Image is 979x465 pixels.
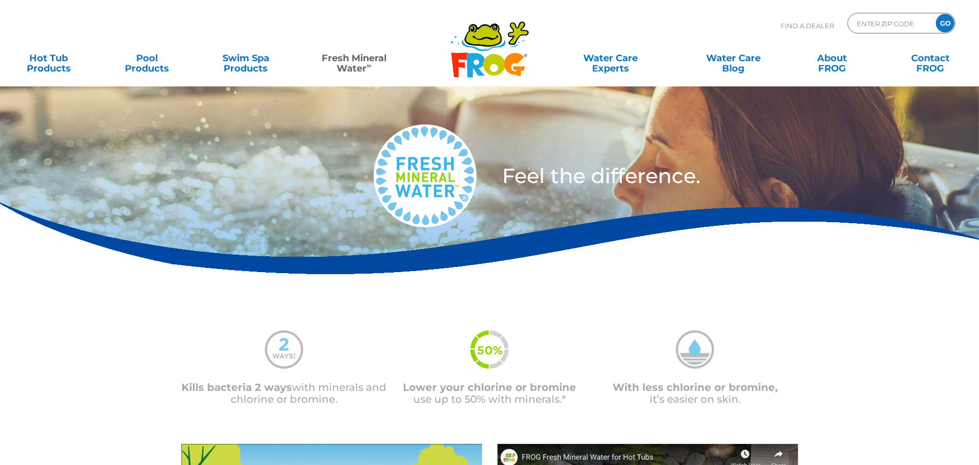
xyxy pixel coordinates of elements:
[613,381,778,394] span: With less chlorine or bromine,
[366,61,372,69] sup: ∞
[856,16,925,31] input: Zip Code Form
[793,48,870,68] a: AboutFROG
[387,382,593,405] p: use up to 50% with minerals.*
[548,48,673,68] a: Water CareExperts
[109,48,186,68] a: PoolProducts
[265,330,303,369] img: mineral-water-2-ways
[502,166,897,186] h3: Feel the difference.
[403,381,576,394] span: Lower your chlorine or bromine
[181,381,292,394] span: Kills bacteria 2 ways
[10,48,87,68] a: Hot TubProducts
[374,124,476,227] img: fresh-mineral-water-logo-medium
[593,382,798,405] p: it’s easier on skin.
[781,13,834,39] p: Find A Dealer
[892,48,969,68] a: ContactFROG
[470,330,509,369] img: fmw-50percent-icon
[181,382,387,405] p: with minerals and chlorine or bromine.
[936,14,954,32] input: GO
[695,48,771,68] a: Water CareBlog
[208,48,284,68] a: Swim SpaProducts
[306,48,402,68] a: Fresh MineralWater∞
[676,330,714,369] img: mineral-water-less-chlorine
